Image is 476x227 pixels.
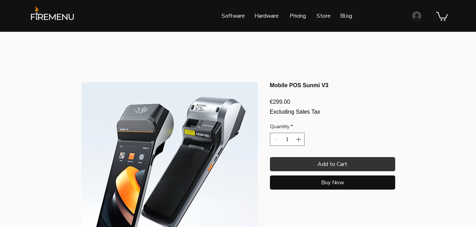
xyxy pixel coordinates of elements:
legend: Quantity [270,123,293,133]
button: Buy Now [270,175,395,190]
span: Add to Cart [318,160,347,168]
h1: Mobile POS Sunmi V3 [270,82,395,89]
span: €299.00 [270,99,290,105]
input: Quantity [280,133,295,145]
a: Pricing [284,7,311,25]
a: Hardware [249,7,284,25]
a: Store [311,7,335,25]
img: FireMenu logo [28,5,77,26]
p: Pricing [286,7,309,25]
a: Software [216,7,249,25]
nav: Site [158,7,357,25]
p: Blog [337,7,356,25]
a: Blog [335,7,357,25]
button: Decrement [271,133,280,145]
button: Increment [295,133,303,145]
button: Add to Cart [270,157,395,171]
p: Store [313,7,334,25]
p: Hardware [251,7,282,25]
p: Software [218,7,248,25]
span: Excluding Sales Tax [270,109,320,115]
span: Buy Now [321,179,344,186]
